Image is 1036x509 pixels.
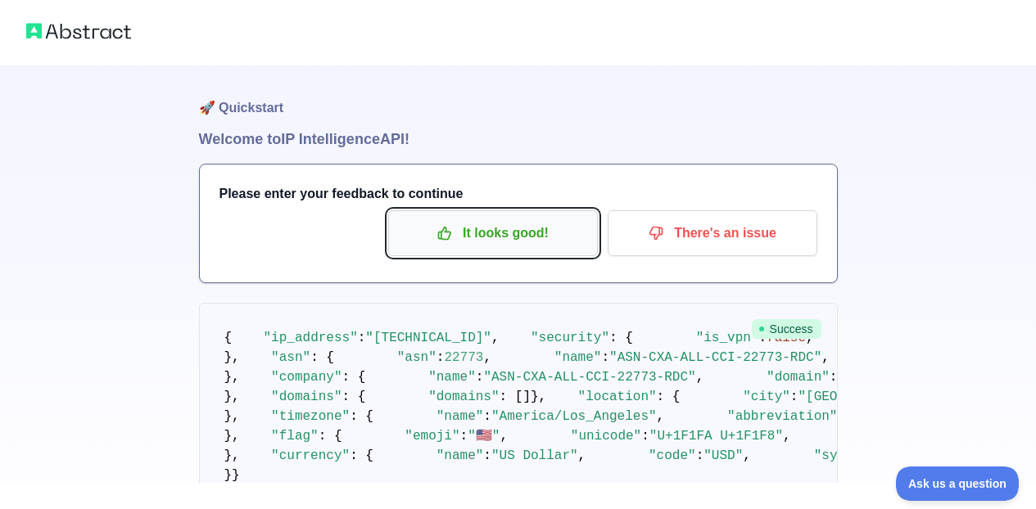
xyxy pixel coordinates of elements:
span: , [483,350,491,365]
span: "name" [437,409,484,424]
span: "domains" [271,390,342,404]
span: : [358,331,366,345]
span: "name" [554,350,602,365]
span: , [578,448,586,463]
h3: Please enter your feedback to continue [219,184,817,204]
span: "domains" [428,390,499,404]
span: : [] [500,390,531,404]
span: , [500,429,508,444]
span: : [601,350,609,365]
span: { [224,331,233,345]
span: "[TECHNICAL_ID]" [365,331,491,345]
span: "USD" [703,448,743,463]
span: "security" [531,331,609,345]
span: "emoji" [405,429,459,444]
span: "ASN-CXA-ALL-CCI-22773-RDC" [609,350,821,365]
span: "company" [271,370,342,385]
span: "abbreviation" [727,409,837,424]
span: "name" [428,370,476,385]
span: "[GEOGRAPHIC_DATA]" [798,390,947,404]
span: Success [752,319,821,339]
span: : { [657,390,681,404]
span: "symbol" [814,448,877,463]
p: There's an issue [620,219,805,247]
span: : { [342,390,366,404]
span: "domain" [767,370,830,385]
span: "currency" [271,448,350,463]
span: : { [310,350,334,365]
span: : [483,448,491,463]
span: : [437,350,445,365]
span: : { [319,429,342,444]
span: "asn" [271,350,310,365]
span: "is_vpn" [696,331,759,345]
span: , [696,370,704,385]
h1: 🚀 Quickstart [199,65,838,128]
span: "America/Los_Angeles" [491,409,657,424]
img: Abstract logo [26,20,131,43]
span: , [783,429,791,444]
span: "🇺🇸" [468,429,500,444]
span: : [641,429,649,444]
span: "asn" [397,350,437,365]
span: "flag" [271,429,319,444]
span: : { [609,331,633,345]
span: "unicode" [571,429,641,444]
span: : [790,390,798,404]
span: : { [350,448,373,463]
span: 22773 [444,350,483,365]
iframe: Toggle Customer Support [896,466,1020,501]
span: : { [350,409,373,424]
span: , [821,350,830,365]
span: "timezone" [271,409,350,424]
span: : [830,370,838,385]
span: : [483,409,491,424]
span: "location" [578,390,657,404]
span: "city" [743,390,790,404]
span: : [476,370,484,385]
span: "US Dollar" [491,448,578,463]
span: , [491,331,500,345]
span: , [657,409,665,424]
span: "U+1F1FA U+1F1F8" [649,429,783,444]
span: "ip_address" [264,331,358,345]
span: : [460,429,468,444]
span: "name" [437,448,484,463]
button: It looks good! [388,210,598,256]
span: : [696,448,704,463]
p: It looks good! [400,219,586,247]
span: "code" [649,448,696,463]
h1: Welcome to IP Intelligence API! [199,128,838,151]
span: "ASN-CXA-ALL-CCI-22773-RDC" [483,370,695,385]
button: There's an issue [608,210,817,256]
span: : { [342,370,366,385]
span: , [743,448,751,463]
